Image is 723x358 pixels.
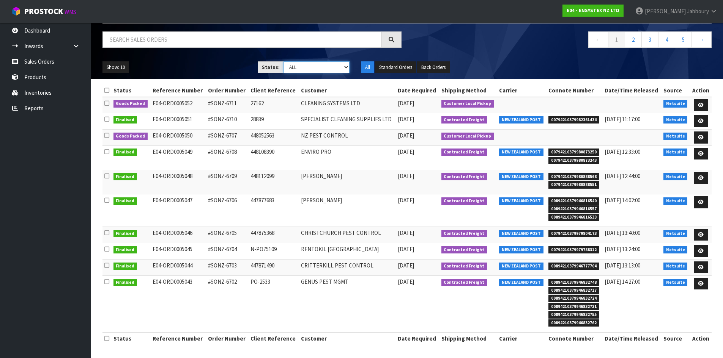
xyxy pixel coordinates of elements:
[113,246,137,254] span: Finalised
[398,172,414,180] span: [DATE]
[113,230,137,238] span: Finalised
[567,7,619,14] strong: E04 - ENSYSTEX NZ LTD
[499,173,543,181] span: NEW ZEALAND POST
[151,332,206,344] th: Reference Number
[113,197,137,205] span: Finalised
[690,84,712,97] th: Action
[641,31,658,48] a: 3
[249,332,299,344] th: Client Reference
[299,170,396,194] td: [PERSON_NAME]
[497,332,547,344] th: Carrier
[398,148,414,155] span: [DATE]
[151,130,206,146] td: E04-ORD0005050
[605,148,640,155] span: [DATE] 12:33:00
[249,194,299,227] td: 447877683
[249,243,299,259] td: N-PO75109
[662,84,690,97] th: Source
[603,84,662,97] th: Date/Time Released
[396,332,439,344] th: Date Required
[413,31,712,50] nav: Page navigation
[548,149,599,156] span: 00794210379980873250
[441,116,487,124] span: Contracted Freight
[662,332,690,344] th: Source
[398,100,414,107] span: [DATE]
[113,149,137,156] span: Finalised
[548,214,599,221] span: 00894210379946816533
[206,227,249,243] td: #SONZ-6705
[151,194,206,227] td: E04-ORD0005047
[151,97,206,113] td: E04-ORD0005052
[206,170,249,194] td: #SONZ-6709
[605,116,640,123] span: [DATE] 11:17:00
[299,145,396,170] td: ENVIRO PRO
[249,97,299,113] td: 27162
[605,197,640,204] span: [DATE] 14:02:00
[299,97,396,113] td: CLEANING SYSTEMS LTD
[663,230,688,238] span: Netsuite
[548,197,599,205] span: 00894210379946816540
[441,230,487,238] span: Contracted Freight
[398,197,414,204] span: [DATE]
[102,61,129,73] button: Show: 10
[299,113,396,130] td: SPECIALIST CLEANING SUPPLIES LTD
[603,332,662,344] th: Date/Time Released
[113,263,137,270] span: Finalised
[206,332,249,344] th: Order Number
[249,275,299,332] td: PO-2533
[497,84,547,97] th: Carrier
[548,295,599,302] span: 00894210379946832724
[663,197,688,205] span: Netsuite
[441,197,487,205] span: Contracted Freight
[206,130,249,146] td: #SONZ-6707
[605,278,640,285] span: [DATE] 14:27:00
[299,243,396,259] td: RENTOKIL [GEOGRAPHIC_DATA]
[548,303,599,311] span: 00894210379946832731
[249,84,299,97] th: Client Reference
[398,132,414,139] span: [DATE]
[441,173,487,181] span: Contracted Freight
[588,31,608,48] a: ←
[441,279,487,286] span: Contracted Freight
[206,84,249,97] th: Order Number
[663,173,688,181] span: Netsuite
[206,97,249,113] td: #SONZ-6711
[548,173,599,181] span: 00794210379980888568
[151,227,206,243] td: E04-ORD0005046
[608,31,625,48] a: 1
[249,113,299,130] td: 28839
[548,311,599,319] span: 00894210379946832755
[299,194,396,227] td: [PERSON_NAME]
[499,263,543,270] span: NEW ZEALAND POST
[605,245,640,253] span: [DATE] 13:24:00
[625,31,642,48] a: 2
[691,31,712,48] a: →
[299,259,396,275] td: CRITTERKILL PEST CONTROL
[605,229,640,236] span: [DATE] 13:40:00
[102,31,382,48] input: Search sales orders
[398,229,414,236] span: [DATE]
[113,133,148,140] span: Goods Packed
[547,332,602,344] th: Connote Number
[249,259,299,275] td: 447871490
[299,227,396,243] td: CHRISTCHURCH PEST CONTROL
[299,130,396,146] td: NZ PEST CONTROL
[112,332,151,344] th: Status
[687,8,709,15] span: Jabboury
[645,8,686,15] span: [PERSON_NAME]
[249,170,299,194] td: 448112099
[663,263,688,270] span: Netsuite
[441,246,487,254] span: Contracted Freight
[206,145,249,170] td: #SONZ-6708
[548,116,599,124] span: 00794210379982361434
[151,145,206,170] td: E04-ORD0005049
[206,243,249,259] td: #SONZ-6704
[548,263,599,270] span: 00894210379946777704
[249,130,299,146] td: 448052563
[299,332,396,344] th: Customer
[499,149,543,156] span: NEW ZEALAND POST
[439,84,498,97] th: Shipping Method
[151,113,206,130] td: E04-ORD0005051
[441,149,487,156] span: Contracted Freight
[548,319,599,327] span: 00894210379946832762
[605,262,640,269] span: [DATE] 13:13:00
